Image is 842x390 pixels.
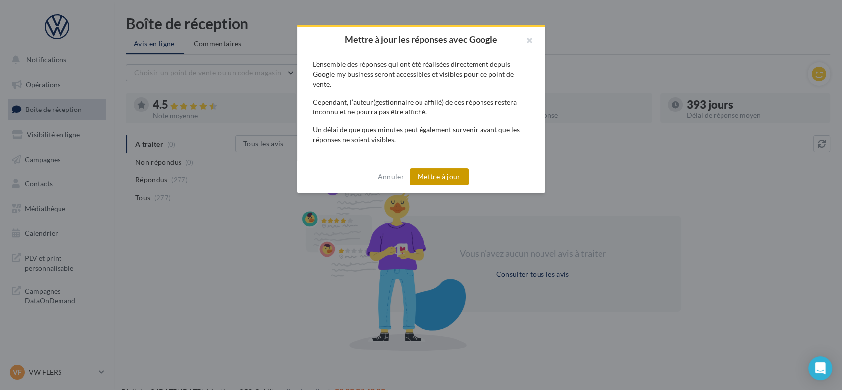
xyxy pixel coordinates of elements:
div: Cependant, l’auteur(gestionnaire ou affilié) de ces réponses restera inconnu et ne pourra pas êtr... [313,97,529,117]
button: Mettre à jour [410,168,469,185]
div: Open Intercom Messenger [808,356,832,380]
span: L’ensemble des réponses qui ont été réalisées directement depuis Google my business seront access... [313,60,514,88]
div: Un délai de quelques minutes peut également survenir avant que les réponses ne soient visibles. [313,125,529,145]
button: Annuler [373,171,408,183]
h2: Mettre à jour les réponses avec Google [313,35,529,44]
